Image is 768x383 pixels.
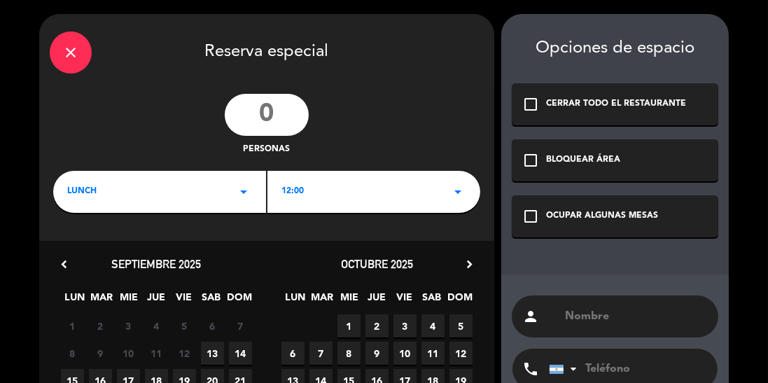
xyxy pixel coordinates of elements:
[173,342,196,365] span: 12
[564,307,708,326] input: Nombre
[117,314,140,337] span: 3
[309,342,333,365] span: 7
[449,314,473,337] span: 5
[61,314,84,337] span: 1
[117,342,140,365] span: 10
[227,289,250,312] span: DOM
[522,152,539,169] i: check_box_outline_blank
[341,257,413,271] span: octubre 2025
[337,342,361,365] span: 8
[39,14,494,87] div: Reserva especial
[201,314,224,337] span: 6
[522,361,539,377] i: phone
[201,342,224,365] span: 13
[145,314,168,337] span: 4
[62,44,79,61] i: close
[522,308,539,325] i: person
[393,314,417,337] span: 3
[393,342,417,365] span: 10
[63,289,86,312] span: LUN
[281,185,304,199] span: 12:00
[365,289,389,312] span: JUE
[145,342,168,365] span: 11
[118,289,141,312] span: MIE
[421,314,445,337] span: 4
[61,342,84,365] span: 8
[229,314,252,337] span: 7
[281,342,305,365] span: 6
[546,97,686,111] div: CERRAR TODO EL RESTAURANTE
[57,257,71,272] i: chevron_left
[225,94,309,136] input: 0
[546,209,658,223] div: OCUPAR ALGUNAS MESAS
[447,289,470,312] span: DOM
[522,96,539,113] i: check_box_outline_blank
[311,289,334,312] span: MAR
[420,289,443,312] span: SAB
[284,289,307,312] span: LUN
[393,289,416,312] span: VIE
[145,289,168,312] span: JUE
[421,342,445,365] span: 11
[449,183,466,200] i: arrow_drop_down
[522,208,539,225] i: check_box_outline_blank
[172,289,195,312] span: VIE
[200,289,223,312] span: SAB
[546,153,620,167] div: BLOQUEAR ÁREA
[462,257,477,272] i: chevron_right
[229,342,252,365] span: 14
[89,314,112,337] span: 2
[512,39,718,59] div: Opciones de espacio
[67,185,97,199] span: LUNCH
[90,289,113,312] span: MAR
[365,342,389,365] span: 9
[89,342,112,365] span: 9
[112,257,202,271] span: septiembre 2025
[173,314,196,337] span: 5
[244,143,291,157] span: personas
[337,314,361,337] span: 1
[449,342,473,365] span: 12
[235,183,252,200] i: arrow_drop_down
[365,314,389,337] span: 2
[338,289,361,312] span: MIE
